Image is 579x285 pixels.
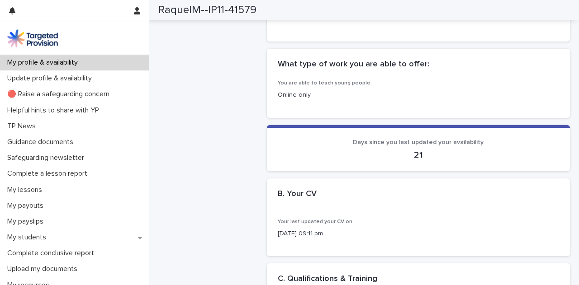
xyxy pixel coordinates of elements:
[4,74,99,83] p: Update profile & availability
[4,169,95,178] p: Complete a lesson report
[278,229,560,238] p: [DATE] 09:11 pm
[278,80,372,86] span: You are able to teach young people:
[4,90,117,98] p: 🔴 Raise a safeguarding concern
[4,106,106,115] p: Helpful hints to share with YP
[278,219,354,224] span: Your last updated your CV on:
[4,265,85,273] p: Upload my documents
[4,249,101,257] p: Complete conclusive report
[4,186,49,194] p: My lessons
[353,139,484,145] span: Days since you last updated your availability
[4,233,53,242] p: My students
[4,122,43,131] p: TP News
[158,4,256,17] h2: RaquelM--IP11-41579
[4,217,51,226] p: My payslips
[278,90,559,100] p: Online only
[4,154,91,162] p: Safeguarding newsletter
[7,29,58,47] img: M5nRWzHhSzIhMunXDL62
[4,201,51,210] p: My payouts
[278,60,429,70] h2: What type of work you are able to offer:
[278,189,317,199] h2: B. Your CV
[278,274,377,284] h2: C. Qualifications & Training
[4,58,85,67] p: My profile & availability
[4,138,81,146] p: Guidance documents
[278,150,560,160] p: 21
